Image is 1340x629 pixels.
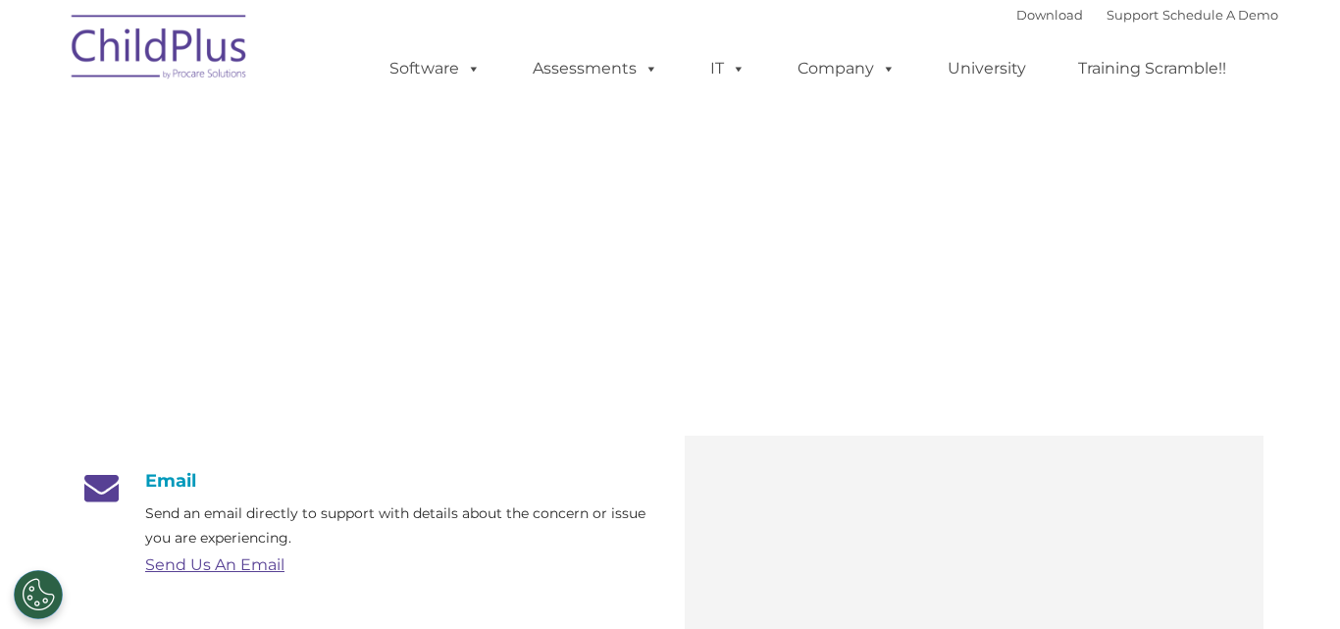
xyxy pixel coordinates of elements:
[1107,7,1159,23] a: Support
[1016,7,1083,23] a: Download
[62,1,258,99] img: ChildPlus by Procare Solutions
[1016,7,1278,23] font: |
[928,49,1046,88] a: University
[145,555,284,574] a: Send Us An Email
[1058,49,1246,88] a: Training Scramble!!
[14,570,63,619] button: Cookies Settings
[778,49,915,88] a: Company
[691,49,765,88] a: IT
[370,49,500,88] a: Software
[1162,7,1278,23] a: Schedule A Demo
[77,470,655,492] h4: Email
[145,501,655,550] p: Send an email directly to support with details about the concern or issue you are experiencing.
[513,49,678,88] a: Assessments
